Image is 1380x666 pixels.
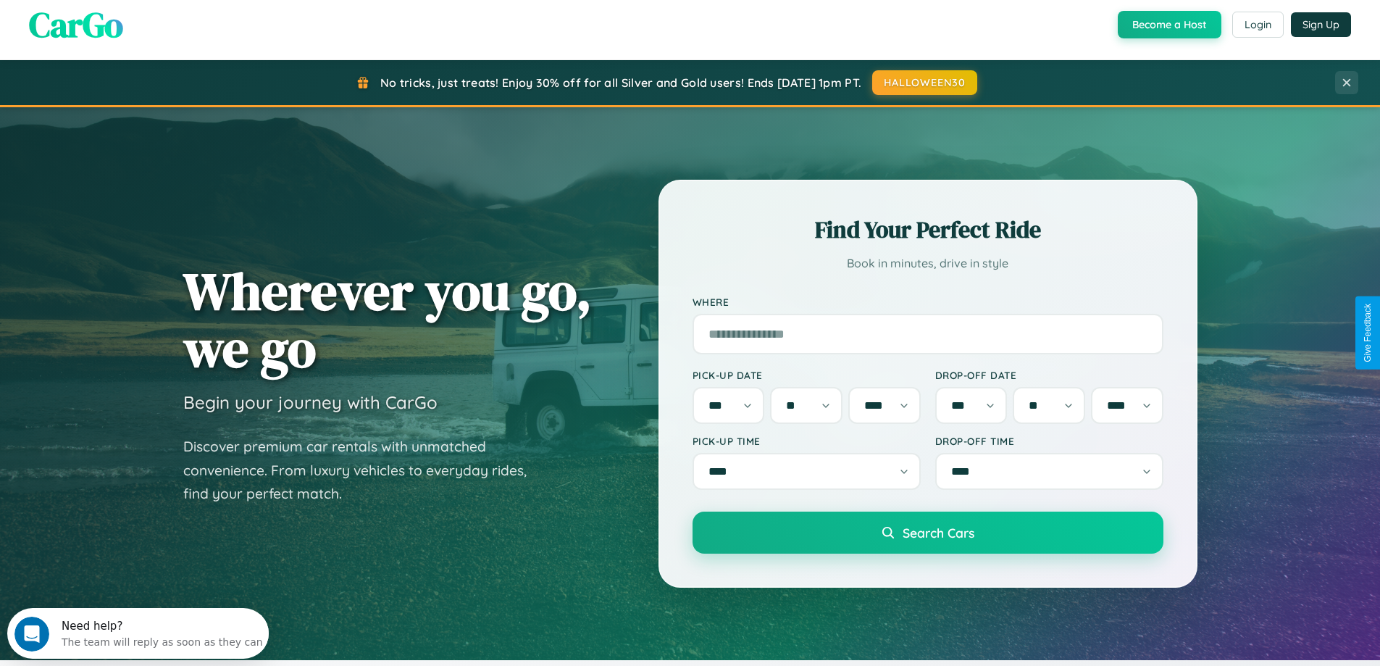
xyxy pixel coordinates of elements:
[693,512,1163,554] button: Search Cars
[29,1,123,49] span: CarGo
[903,525,974,541] span: Search Cars
[693,435,921,447] label: Pick-up Time
[693,214,1163,246] h2: Find Your Perfect Ride
[7,608,269,659] iframe: Intercom live chat discovery launcher
[183,391,438,413] h3: Begin your journey with CarGo
[6,6,269,46] div: Open Intercom Messenger
[935,435,1163,447] label: Drop-off Time
[380,75,861,90] span: No tricks, just treats! Enjoy 30% off for all Silver and Gold users! Ends [DATE] 1pm PT.
[1363,304,1373,362] div: Give Feedback
[54,12,256,24] div: Need help?
[872,70,977,95] button: HALLOWEEN30
[1118,11,1221,38] button: Become a Host
[693,296,1163,308] label: Where
[693,253,1163,274] p: Book in minutes, drive in style
[183,435,545,506] p: Discover premium car rentals with unmatched convenience. From luxury vehicles to everyday rides, ...
[935,369,1163,381] label: Drop-off Date
[14,617,49,652] iframe: Intercom live chat
[1232,12,1284,38] button: Login
[693,369,921,381] label: Pick-up Date
[183,262,592,377] h1: Wherever you go, we go
[54,24,256,39] div: The team will reply as soon as they can
[1291,12,1351,37] button: Sign Up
